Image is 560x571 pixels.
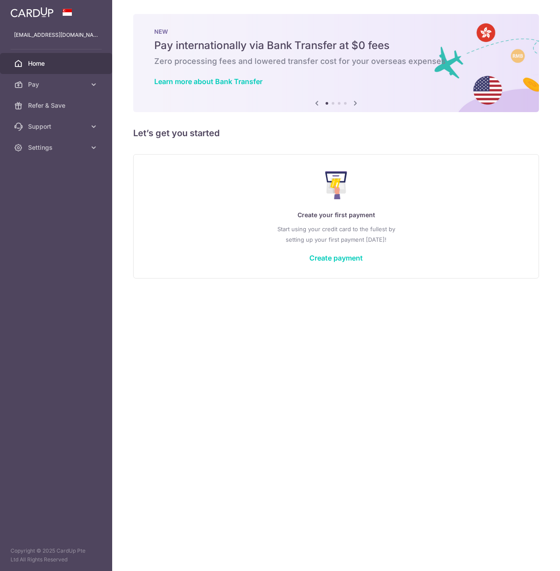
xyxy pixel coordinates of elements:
span: Pay [28,80,86,89]
h5: Let’s get you started [133,126,539,140]
img: CardUp [11,7,53,18]
a: Learn more about Bank Transfer [154,77,262,86]
span: Refer & Save [28,101,86,110]
p: NEW [154,28,518,35]
img: Bank transfer banner [133,14,539,112]
span: Settings [28,143,86,152]
h6: Zero processing fees and lowered transfer cost for your overseas expenses [154,56,518,67]
img: Make Payment [325,171,347,199]
span: Support [28,122,86,131]
a: Create payment [309,254,363,262]
p: Create your first payment [151,210,521,220]
p: Start using your credit card to the fullest by setting up your first payment [DATE]! [151,224,521,245]
span: Home [28,59,86,68]
h5: Pay internationally via Bank Transfer at $0 fees [154,39,518,53]
p: [EMAIL_ADDRESS][DOMAIN_NAME] [14,31,98,39]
